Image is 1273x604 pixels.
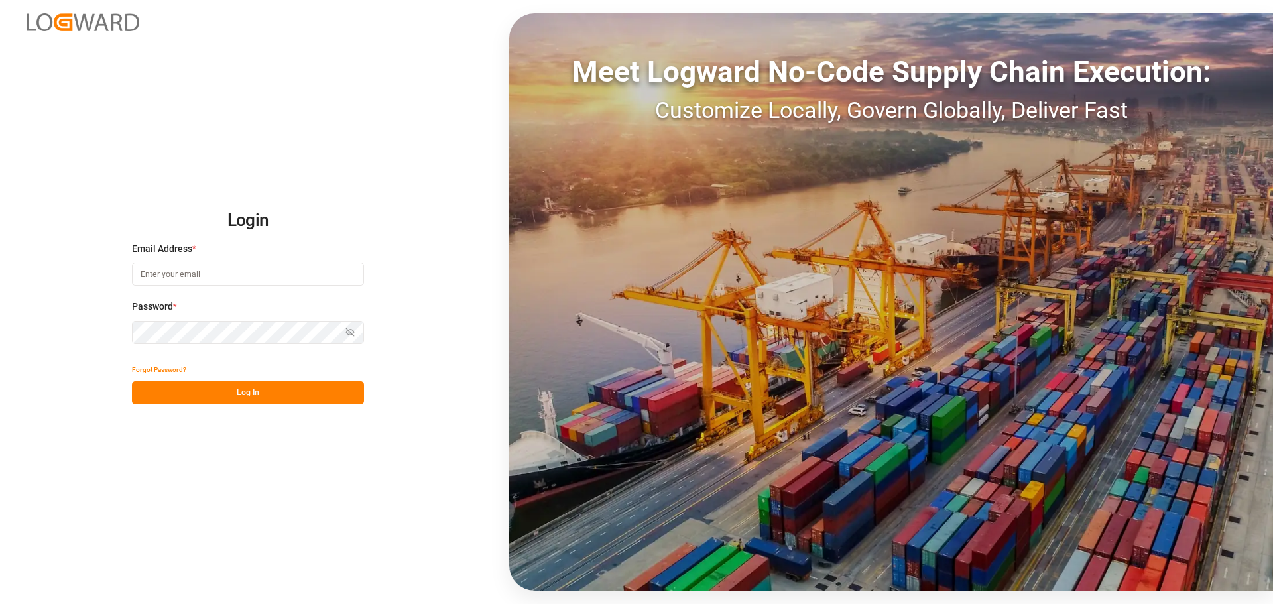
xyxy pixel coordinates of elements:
[27,13,139,31] img: Logward_new_orange.png
[509,50,1273,93] div: Meet Logward No-Code Supply Chain Execution:
[132,381,364,404] button: Log In
[132,200,364,242] h2: Login
[509,93,1273,127] div: Customize Locally, Govern Globally, Deliver Fast
[132,358,186,381] button: Forgot Password?
[132,300,173,314] span: Password
[132,242,192,256] span: Email Address
[132,263,364,286] input: Enter your email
